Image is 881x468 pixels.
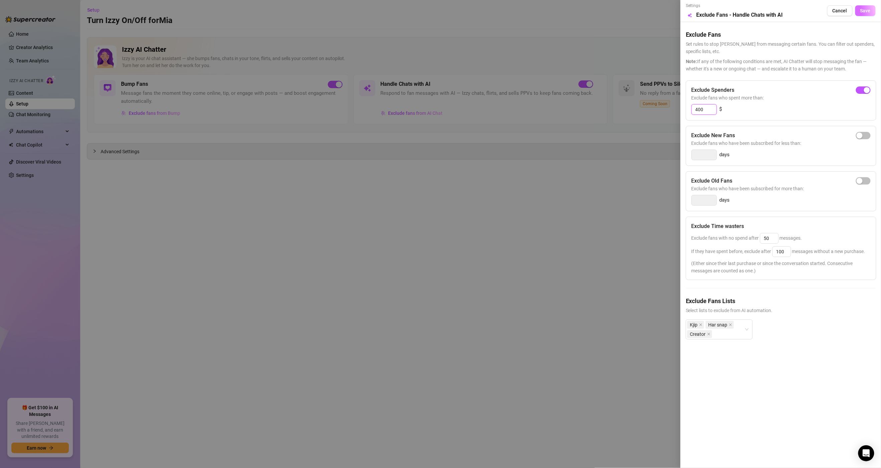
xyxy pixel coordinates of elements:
[687,330,712,338] span: Creator
[709,321,728,328] span: Har snap
[691,132,735,140] h5: Exclude New Fans
[686,30,876,39] h5: Exclude Fans
[720,196,730,204] span: days
[691,94,871,101] span: Exclude fans who spent more than:
[855,5,876,16] button: Save
[827,5,853,16] button: Cancel
[686,58,876,72] span: If any of the following conditions are met, AI Chatter will stop messaging the fan — whether it's...
[691,249,865,254] span: If they have spent before, exclude after messages without a new purchase.
[697,11,783,19] h5: Exclude Fans - Handle Chats with AI
[686,307,876,314] span: Select lists to exclude from AI automation.
[691,235,802,241] span: Exclude fans with no spend after messages.
[720,105,722,113] span: $
[690,330,706,338] span: Creator
[686,3,783,9] span: Settings
[706,321,734,329] span: Har snap
[686,296,876,305] h5: Exclude Fans Lists
[686,40,876,55] span: Set rules to stop [PERSON_NAME] from messaging certain fans. You can filter out spenders, specifi...
[691,140,871,147] span: Exclude fans who have been subscribed for less than:
[691,260,871,274] span: (Either since their last purchase or since the conversation started. Consecutive messages are cou...
[691,86,735,94] h5: Exclude Spenders
[691,177,733,185] h5: Exclude Old Fans
[729,323,732,326] span: close
[691,185,871,192] span: Exclude fans who have been subscribed for more than:
[707,332,711,336] span: close
[699,323,703,326] span: close
[858,445,874,461] div: Open Intercom Messenger
[860,8,871,13] span: Save
[691,222,744,230] h5: Exclude Time wasters
[687,321,704,329] span: Kjip
[833,8,847,13] span: Cancel
[720,151,730,159] span: days
[690,321,698,328] span: Kjip
[686,59,698,64] span: Note:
